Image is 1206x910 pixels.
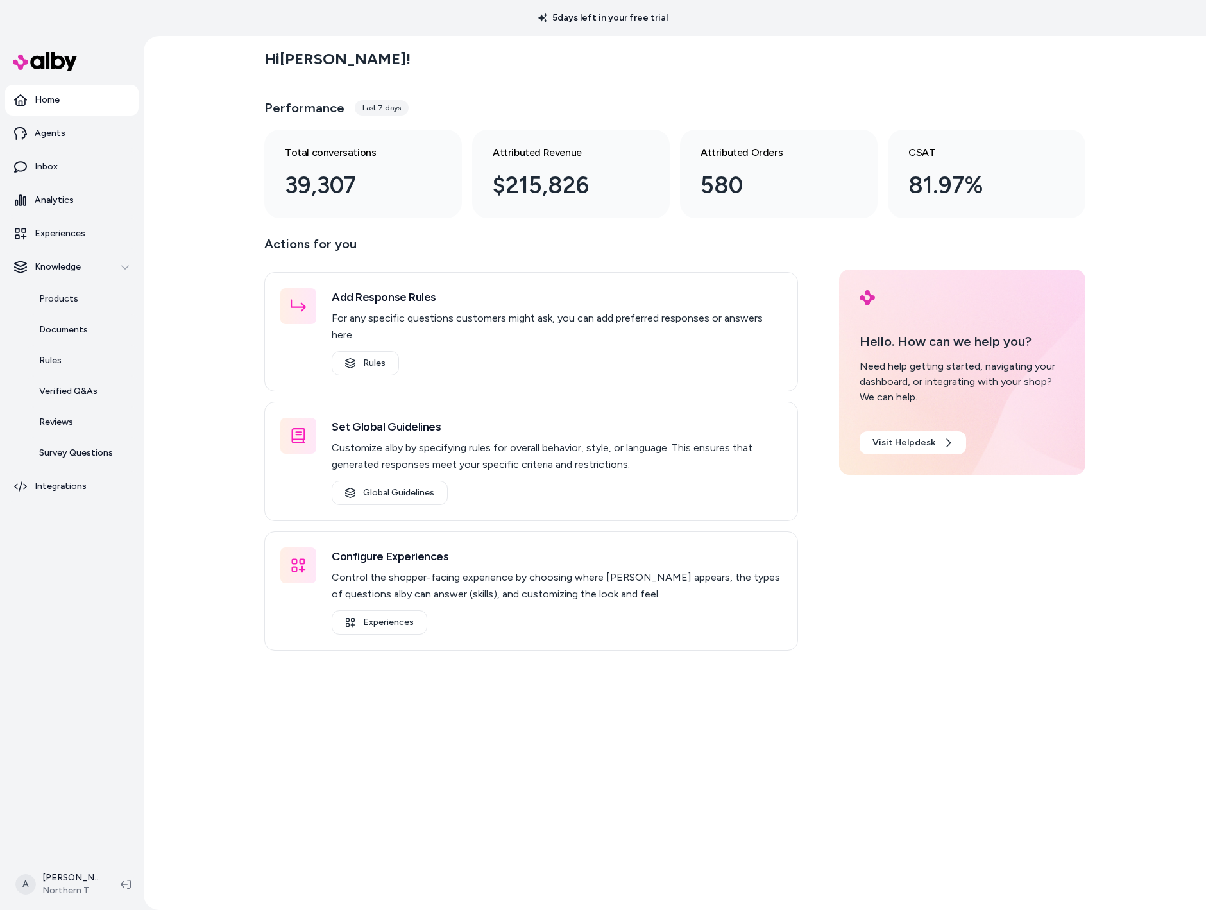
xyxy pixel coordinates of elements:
a: Rules [332,351,399,375]
a: Products [26,284,139,314]
a: Experiences [5,218,139,249]
p: Customize alby by specifying rules for overall behavior, style, or language. This ensures that ge... [332,440,782,473]
button: A[PERSON_NAME]Northern Tool [8,864,110,905]
a: Rules [26,345,139,376]
h3: Attributed Orders [701,145,837,160]
p: Survey Questions [39,447,113,459]
a: CSAT 81.97% [888,130,1085,218]
a: Verified Q&As [26,376,139,407]
p: Experiences [35,227,85,240]
h3: Set Global Guidelines [332,418,782,436]
button: Knowledge [5,252,139,282]
h3: CSAT [908,145,1044,160]
h3: Configure Experiences [332,547,782,565]
p: Analytics [35,194,74,207]
a: Inbox [5,151,139,182]
a: Integrations [5,471,139,502]
p: Documents [39,323,88,336]
h3: Total conversations [285,145,421,160]
a: Analytics [5,185,139,216]
p: Actions for you [264,234,798,264]
div: $215,826 [493,168,629,203]
div: Need help getting started, navigating your dashboard, or integrating with your shop? We can help. [860,359,1065,405]
p: [PERSON_NAME] [42,871,100,884]
a: Visit Helpdesk [860,431,966,454]
p: Control the shopper-facing experience by choosing where [PERSON_NAME] appears, the types of quest... [332,569,782,603]
p: Hello. How can we help you? [860,332,1065,351]
a: Attributed Orders 580 [680,130,878,218]
h2: Hi [PERSON_NAME] ! [264,49,411,69]
div: Last 7 days [355,100,409,116]
p: Inbox [35,160,58,173]
div: 81.97% [908,168,1044,203]
p: Rules [39,354,62,367]
span: Northern Tool [42,884,100,897]
p: For any specific questions customers might ask, you can add preferred responses or answers here. [332,310,782,343]
a: Attributed Revenue $215,826 [472,130,670,218]
a: Total conversations 39,307 [264,130,462,218]
a: Survey Questions [26,438,139,468]
span: A [15,874,36,895]
p: Home [35,94,60,107]
p: Agents [35,127,65,140]
p: 5 days left in your free trial [531,12,675,24]
p: Verified Q&As [39,385,98,398]
h3: Attributed Revenue [493,145,629,160]
div: 580 [701,168,837,203]
a: Experiences [332,610,427,635]
a: Global Guidelines [332,481,448,505]
p: Products [39,293,78,305]
img: alby Logo [860,290,875,305]
a: Home [5,85,139,116]
img: alby Logo [13,52,77,71]
a: Reviews [26,407,139,438]
div: 39,307 [285,168,421,203]
p: Integrations [35,480,87,493]
h3: Add Response Rules [332,288,782,306]
p: Reviews [39,416,73,429]
p: Knowledge [35,261,81,273]
a: Agents [5,118,139,149]
h3: Performance [264,99,344,117]
a: Documents [26,314,139,345]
